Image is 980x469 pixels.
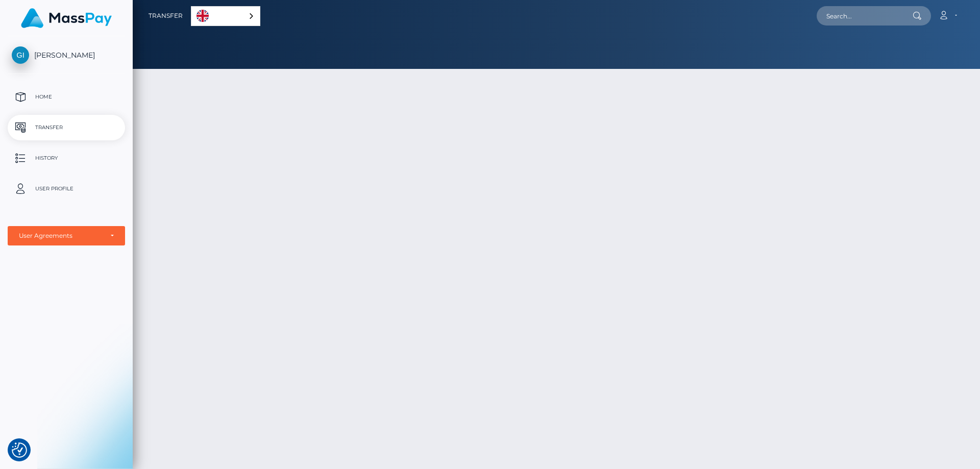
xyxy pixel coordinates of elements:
div: User Agreements [19,232,103,240]
p: History [12,151,121,166]
p: Transfer [12,120,121,135]
aside: Language selected: English [191,6,260,26]
div: Language [191,6,260,26]
img: Revisit consent button [12,442,27,458]
a: English [191,7,260,26]
button: Consent Preferences [12,442,27,458]
input: Search... [817,6,913,26]
a: History [8,145,125,171]
a: Transfer [8,115,125,140]
img: MassPay [21,8,112,28]
p: Home [12,89,121,105]
a: Home [8,84,125,110]
a: User Profile [8,176,125,202]
button: User Agreements [8,226,125,245]
a: Transfer [149,5,183,27]
p: User Profile [12,181,121,196]
span: [PERSON_NAME] [8,51,125,60]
